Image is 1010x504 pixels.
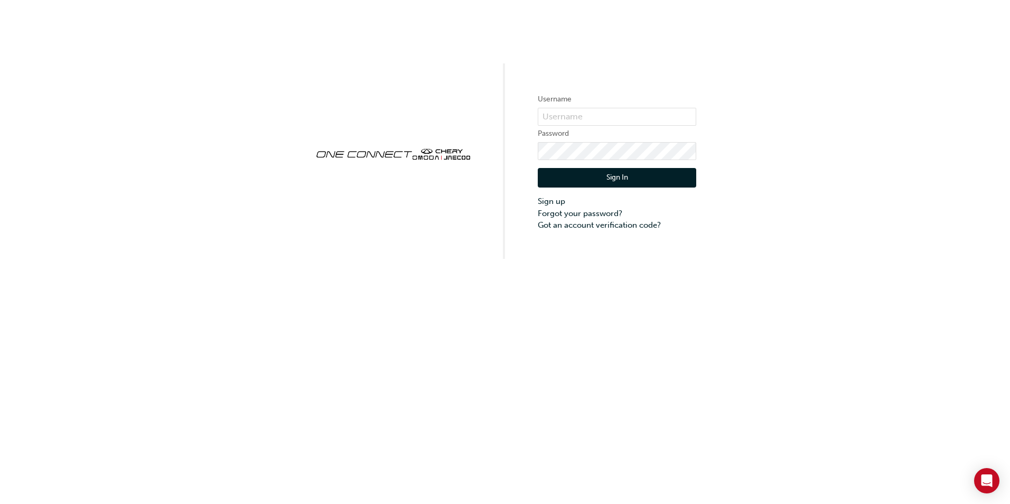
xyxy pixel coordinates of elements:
[538,108,696,126] input: Username
[538,168,696,188] button: Sign In
[314,139,472,167] img: oneconnect
[974,468,999,493] div: Open Intercom Messenger
[538,208,696,220] a: Forgot your password?
[538,195,696,208] a: Sign up
[538,93,696,106] label: Username
[538,127,696,140] label: Password
[538,219,696,231] a: Got an account verification code?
